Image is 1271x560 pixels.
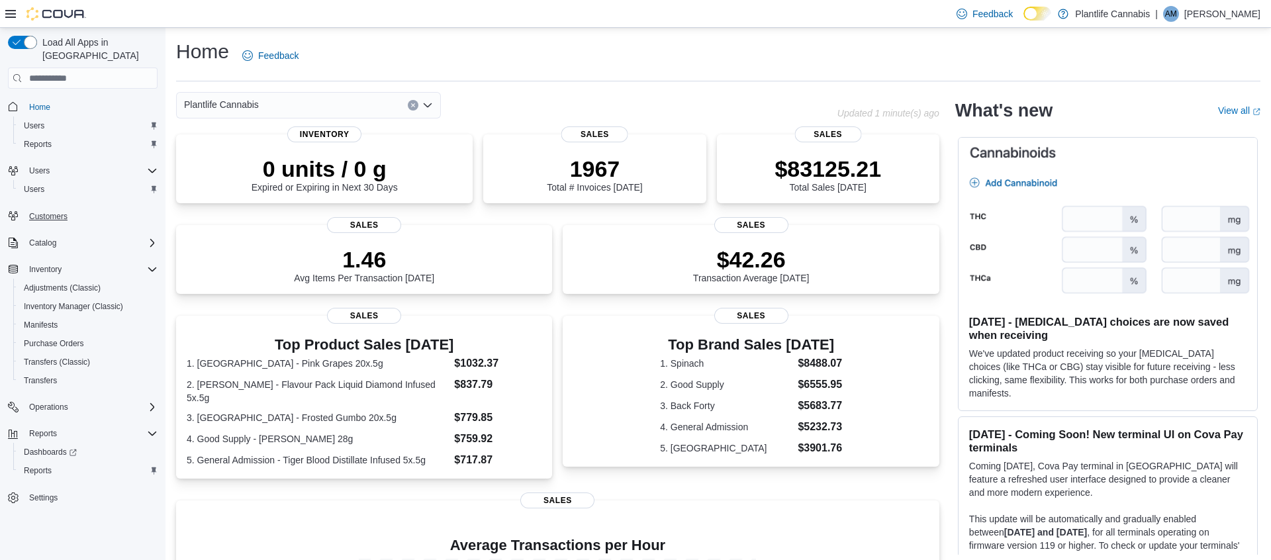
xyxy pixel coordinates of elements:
[1165,6,1177,22] span: AM
[955,100,1053,121] h2: What's new
[798,398,842,414] dd: $5683.77
[24,235,62,251] button: Catalog
[3,260,163,279] button: Inventory
[24,399,158,415] span: Operations
[837,108,939,118] p: Updated 1 minute(s) ago
[24,208,158,224] span: Customers
[19,336,89,351] a: Purchase Orders
[969,459,1247,499] p: Coming [DATE], Cova Pay terminal in [GEOGRAPHIC_DATA] will feature a refreshed user interface des...
[19,136,57,152] a: Reports
[327,308,401,324] span: Sales
[252,156,398,182] p: 0 units / 0 g
[24,426,62,442] button: Reports
[24,489,158,506] span: Settings
[24,465,52,476] span: Reports
[19,118,50,134] a: Users
[969,347,1247,400] p: We've updated product receiving so your [MEDICAL_DATA] choices (like THCa or CBG) stay visible fo...
[24,261,67,277] button: Inventory
[252,156,398,193] div: Expired or Expiring in Next 30 Days
[1155,6,1158,22] p: |
[3,207,163,226] button: Customers
[13,297,163,316] button: Inventory Manager (Classic)
[26,7,86,21] img: Cova
[187,453,449,467] dt: 5. General Admission - Tiger Blood Distillate Infused 5x.5g
[24,209,73,224] a: Customers
[327,217,401,233] span: Sales
[24,301,123,312] span: Inventory Manager (Classic)
[24,283,101,293] span: Adjustments (Classic)
[13,461,163,480] button: Reports
[798,419,842,435] dd: $5232.73
[24,120,44,131] span: Users
[187,432,449,445] dt: 4. Good Supply - [PERSON_NAME] 28g
[13,371,163,390] button: Transfers
[798,355,842,371] dd: $8488.07
[24,399,73,415] button: Operations
[775,156,881,193] div: Total Sales [DATE]
[3,162,163,180] button: Users
[547,156,642,182] p: 1967
[29,264,62,275] span: Inventory
[187,378,449,404] dt: 2. [PERSON_NAME] - Flavour Pack Liquid Diamond Infused 5x.5g
[24,235,158,251] span: Catalog
[29,428,57,439] span: Reports
[19,299,158,314] span: Inventory Manager (Classic)
[29,238,56,248] span: Catalog
[24,447,77,457] span: Dashboards
[29,402,68,412] span: Operations
[187,411,449,424] dt: 3. [GEOGRAPHIC_DATA] - Frosted Gumbo 20x.5g
[24,163,158,179] span: Users
[13,135,163,154] button: Reports
[24,426,158,442] span: Reports
[19,317,63,333] a: Manifests
[660,337,842,353] h3: Top Brand Sales [DATE]
[24,139,52,150] span: Reports
[19,280,106,296] a: Adjustments (Classic)
[1023,7,1051,21] input: Dark Mode
[1163,6,1179,22] div: Abbie Mckie
[660,399,792,412] dt: 3. Back Forty
[794,126,861,142] span: Sales
[969,428,1247,454] h3: [DATE] - Coming Soon! New terminal UI on Cova Pay terminals
[969,315,1247,342] h3: [DATE] - [MEDICAL_DATA] choices are now saved when receiving
[693,246,810,273] p: $42.26
[714,308,788,324] span: Sales
[19,444,158,460] span: Dashboards
[798,377,842,393] dd: $6555.95
[408,100,418,111] button: Clear input
[19,299,128,314] a: Inventory Manager (Classic)
[714,217,788,233] span: Sales
[19,336,158,351] span: Purchase Orders
[13,316,163,334] button: Manifests
[13,353,163,371] button: Transfers (Classic)
[1252,108,1260,116] svg: External link
[184,97,259,113] span: Plantlife Cannabis
[693,246,810,283] div: Transaction Average [DATE]
[422,100,433,111] button: Open list of options
[454,431,541,447] dd: $759.92
[24,338,84,349] span: Purchase Orders
[176,38,229,65] h1: Home
[13,117,163,135] button: Users
[3,234,163,252] button: Catalog
[24,98,158,115] span: Home
[547,156,642,193] div: Total # Invoices [DATE]
[3,488,163,507] button: Settings
[19,444,82,460] a: Dashboards
[19,463,158,479] span: Reports
[1218,105,1260,116] a: View allExternal link
[19,136,158,152] span: Reports
[19,181,50,197] a: Users
[294,246,434,273] p: 1.46
[24,357,90,367] span: Transfers (Classic)
[660,420,792,434] dt: 4. General Admission
[1184,6,1260,22] p: [PERSON_NAME]
[13,334,163,353] button: Purchase Orders
[29,211,68,222] span: Customers
[29,492,58,503] span: Settings
[13,279,163,297] button: Adjustments (Classic)
[951,1,1018,27] a: Feedback
[8,91,158,541] nav: Complex example
[29,165,50,176] span: Users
